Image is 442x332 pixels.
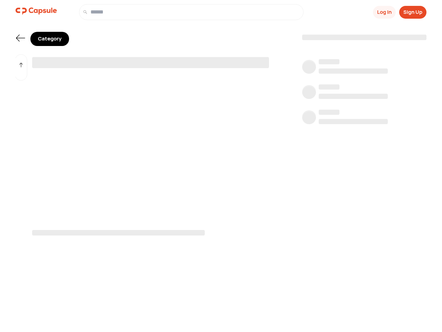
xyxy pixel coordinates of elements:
div: Category [30,32,69,46]
span: ‌ [302,35,426,40]
span: ‌ [319,68,388,74]
span: ‌ [32,57,269,68]
img: logo [16,4,57,18]
span: ‌ [319,110,339,115]
button: Log In [373,6,396,19]
span: ‌ [319,119,388,124]
a: logo [16,4,57,20]
span: ‌ [319,84,339,90]
span: ‌ [302,61,316,75]
span: ‌ [302,112,316,126]
button: Sign Up [399,6,426,19]
span: ‌ [32,230,205,236]
span: ‌ [319,94,388,99]
span: ‌ [302,86,316,100]
span: ‌ [319,59,339,64]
